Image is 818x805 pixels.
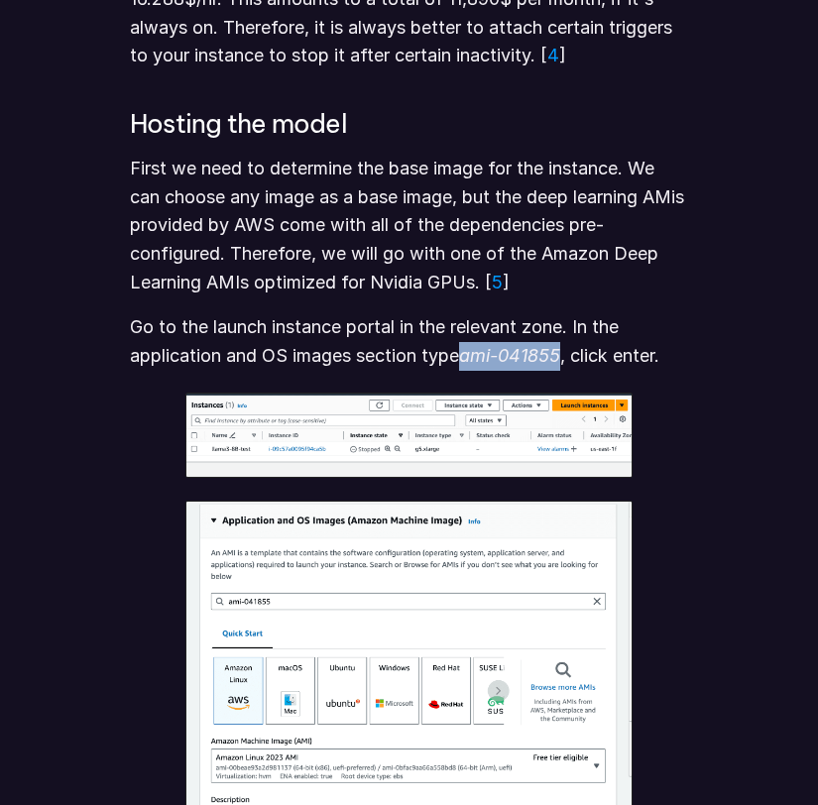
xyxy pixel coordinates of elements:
a: 4 [547,45,559,65]
h3: Hosting the model [130,110,688,139]
p: Go to the launch instance portal in the relevant zone. In the application and OS images section t... [130,313,688,371]
em: ami-041855 [459,345,560,366]
p: First we need to determine the base image for the instance. We can choose any image as a base ima... [130,155,688,297]
a: 5 [492,272,503,292]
